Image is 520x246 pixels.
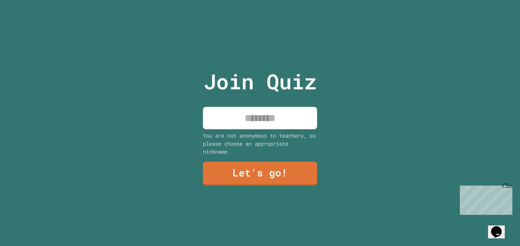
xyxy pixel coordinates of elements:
a: Let's go! [203,162,317,186]
iframe: chat widget [457,183,512,215]
p: Join Quiz [204,66,317,97]
div: You are not anonymous to teachers, so please choose an appropriate nickname. [203,132,317,156]
iframe: chat widget [488,216,512,238]
div: Chat with us now!Close [3,3,53,48]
